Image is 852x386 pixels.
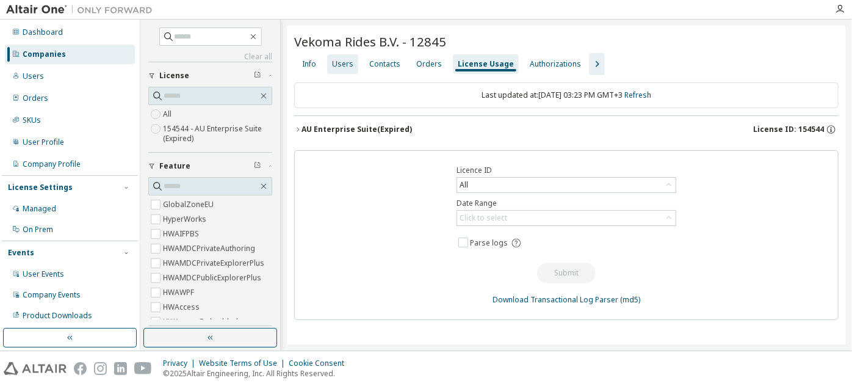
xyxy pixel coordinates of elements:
[23,204,56,214] div: Managed
[254,161,261,171] span: Clear filter
[23,290,81,300] div: Company Events
[23,225,53,235] div: On Prem
[94,362,107,375] img: instagram.svg
[23,159,81,169] div: Company Profile
[23,269,64,279] div: User Events
[23,27,63,37] div: Dashboard
[163,107,174,122] label: All
[457,211,676,225] div: Click to select
[289,359,352,368] div: Cookie Consent
[163,256,267,271] label: HWAMDCPrivateExplorerPlus
[458,178,470,192] div: All
[6,4,159,16] img: Altair One
[294,116,839,143] button: AU Enterprise Suite(Expired)License ID: 154544
[23,137,64,147] div: User Profile
[163,122,272,146] label: 154544 - AU Enterprise Suite (Expired)
[163,285,197,300] label: HWAWPF
[23,115,41,125] div: SKUs
[620,294,640,305] a: (md5)
[254,71,261,81] span: Clear filter
[23,311,92,321] div: Product Downloads
[148,153,272,180] button: Feature
[753,125,824,134] span: License ID: 154544
[163,271,264,285] label: HWAMDCPublicExplorerPlus
[332,59,353,69] div: Users
[302,59,316,69] div: Info
[537,263,596,283] button: Submit
[8,183,73,192] div: License Settings
[301,125,412,134] div: AU Enterprise Suite (Expired)
[4,362,67,375] img: altair_logo.svg
[294,82,839,108] div: Last updated at: [DATE] 03:23 PM GMT+3
[114,362,127,375] img: linkedin.svg
[148,62,272,89] button: License
[163,197,216,212] label: GlobalZoneEU
[471,238,508,248] span: Parse logs
[23,71,44,81] div: Users
[23,93,48,103] div: Orders
[163,212,209,227] label: HyperWorks
[416,59,442,69] div: Orders
[457,166,676,175] label: Licence ID
[163,368,352,379] p: © 2025 Altair Engineering, Inc. All Rights Reserved.
[159,161,190,171] span: Feature
[457,198,676,208] label: Date Range
[294,33,446,50] span: Vekoma Rides B.V. - 12845
[163,315,240,329] label: HWAccessEmbedded
[148,52,272,62] a: Clear all
[199,359,289,368] div: Website Terms of Use
[23,49,66,59] div: Companies
[530,59,581,69] div: Authorizations
[148,326,272,353] button: Only my usage
[134,362,152,375] img: youtube.svg
[163,359,199,368] div: Privacy
[163,227,201,241] label: HWAIFPBS
[624,90,651,100] a: Refresh
[163,241,258,256] label: HWAMDCPrivateAuthoring
[159,71,189,81] span: License
[493,294,618,305] a: Download Transactional Log Parser
[460,213,507,223] div: Click to select
[369,59,400,69] div: Contacts
[74,362,87,375] img: facebook.svg
[457,178,676,192] div: All
[8,248,34,258] div: Events
[163,300,202,315] label: HWAccess
[458,59,514,69] div: License Usage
